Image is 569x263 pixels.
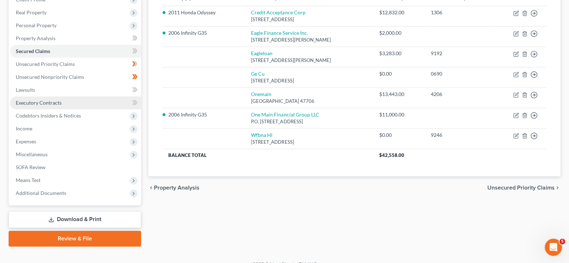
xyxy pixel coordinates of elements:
div: $2,000.00 [379,29,419,37]
a: Credit Acceptance Corp [251,9,305,15]
span: Codebtors Insiders & Notices [16,113,81,119]
span: Unsecured Nonpriority Claims [16,74,84,80]
a: Onemain [251,91,271,97]
span: Unsecured Priority Claims [487,185,555,191]
div: $0.00 [379,131,419,139]
li: 2006 Infinity G35 [168,29,240,37]
li: 2011 Honda Odyssey [168,9,240,16]
div: 4206 [431,91,486,98]
span: Personal Property [16,22,57,28]
div: [STREET_ADDRESS][PERSON_NAME] [251,37,368,43]
a: Executory Contracts [10,96,141,109]
span: Unsecured Priority Claims [16,61,75,67]
span: Property Analysis [154,185,199,191]
div: $0.00 [379,70,419,77]
iframe: Intercom live chat [545,239,562,256]
a: Eagle Finance Service Inc. [251,30,308,36]
span: Lawsuits [16,87,35,93]
div: $3,283.00 [379,50,419,57]
a: Secured Claims [10,45,141,58]
span: SOFA Review [16,164,45,170]
a: Lawsuits [10,83,141,96]
a: Eagleloan [251,50,273,56]
span: Real Property [16,9,47,15]
a: Ge Cu [251,71,265,77]
span: Miscellaneous [16,151,48,157]
a: One Main Financial Group LLC [251,111,319,118]
span: Additional Documents [16,190,66,196]
span: Executory Contracts [16,100,62,106]
div: [STREET_ADDRESS] [251,16,368,23]
div: 0690 [431,70,486,77]
div: [STREET_ADDRESS][PERSON_NAME] [251,57,368,64]
div: P.O. [STREET_ADDRESS] [251,118,368,125]
a: Review & File [9,231,141,247]
div: 1306 [431,9,486,16]
span: 5 [559,239,565,244]
i: chevron_right [555,185,560,191]
button: Unsecured Priority Claims chevron_right [487,185,560,191]
li: 2006 Infinity G35 [168,111,240,118]
span: Means Test [16,177,40,183]
div: [GEOGRAPHIC_DATA] 47706 [251,98,368,105]
a: Wfbna Hl [251,132,273,138]
a: Property Analysis [10,32,141,45]
a: Unsecured Priority Claims [10,58,141,71]
span: Income [16,125,32,131]
div: 9246 [431,131,486,139]
a: SOFA Review [10,161,141,174]
div: [STREET_ADDRESS] [251,77,368,84]
span: $42,558.00 [379,152,404,158]
span: Expenses [16,138,36,144]
th: Balance Total [163,149,373,162]
a: Download & Print [9,211,141,228]
div: 9192 [431,50,486,57]
button: chevron_left Property Analysis [148,185,199,191]
span: Secured Claims [16,48,50,54]
a: Unsecured Nonpriority Claims [10,71,141,83]
div: $11,000.00 [379,111,419,118]
div: $13,443.00 [379,91,419,98]
div: $12,832.00 [379,9,419,16]
i: chevron_left [148,185,154,191]
div: [STREET_ADDRESS] [251,139,368,145]
span: Property Analysis [16,35,56,41]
